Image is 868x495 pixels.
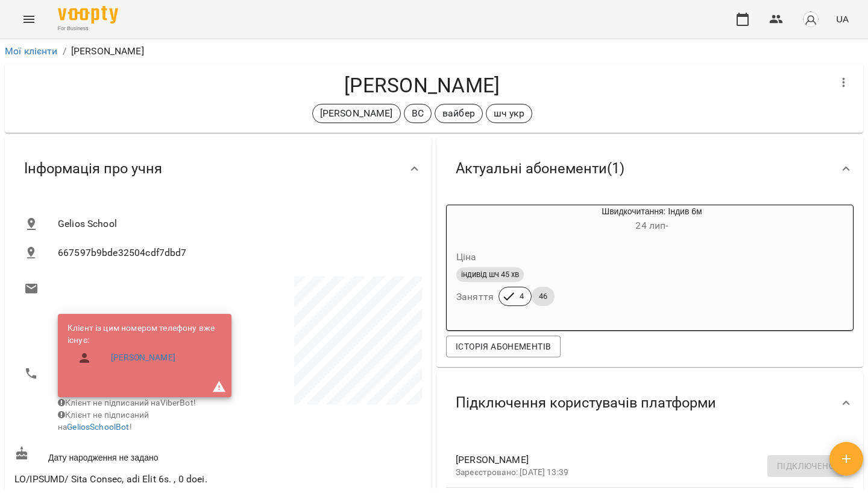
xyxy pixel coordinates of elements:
span: Актуальні абонементи ( 1 ) [456,159,624,178]
ul: Клієнт із цим номером телефону вже існує: [68,322,222,375]
span: [PERSON_NAME] [456,453,825,467]
li: / [63,44,66,59]
span: 4 [512,291,531,302]
button: Історія абонементів [446,336,561,357]
p: ВС [412,106,424,121]
span: 667597b9bde32504cdf7dbd7 [58,246,412,260]
span: 24 лип - [635,220,668,231]
div: шч укр [486,104,532,123]
div: Дату народження не задано [12,444,218,466]
button: Menu [14,5,43,34]
p: [PERSON_NAME] [320,106,393,121]
div: Інформація про учня [5,138,432,200]
h6: Заняття [456,289,494,305]
p: [PERSON_NAME] [71,44,144,59]
div: вайбер [435,104,483,123]
div: ВС [404,104,432,123]
a: GeliosSchoolBot [67,422,129,432]
span: Інформація про учня [24,159,162,178]
div: Актуальні абонементи(1) [436,138,863,200]
span: Підключення користувачів платформи [456,394,716,412]
img: avatar_s.png [802,11,819,28]
div: Підключення користувачів платформи [436,372,863,434]
p: вайбер [442,106,475,121]
a: Мої клієнти [5,45,58,57]
span: Клієнт не підписаний на ViberBot! [58,398,196,407]
span: For Business [58,25,118,33]
a: [PERSON_NAME] [111,352,175,364]
h6: Ціна [456,249,477,266]
nav: breadcrumb [5,44,863,59]
h4: [PERSON_NAME] [14,73,829,98]
span: UA [836,13,849,25]
div: [PERSON_NAME] [312,104,401,123]
span: Gelios School [58,217,412,231]
span: Клієнт не підписаний на ! [58,410,149,432]
span: 46 [532,291,555,302]
span: Історія абонементів [456,339,551,354]
p: шч укр [494,106,524,121]
p: Зареєстровано: [DATE] 13:39 [456,467,825,479]
img: Voopty Logo [58,6,118,24]
span: індивід шч 45 хв [456,269,524,280]
div: Швидкочитання: Індив 6м [505,205,799,234]
button: Швидкочитання: Індив 6м24 лип- Цінаіндивід шч 45 хвЗаняття446 [447,205,799,321]
button: UA [831,8,854,30]
div: Швидкочитання: Індив 6м [447,205,505,234]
